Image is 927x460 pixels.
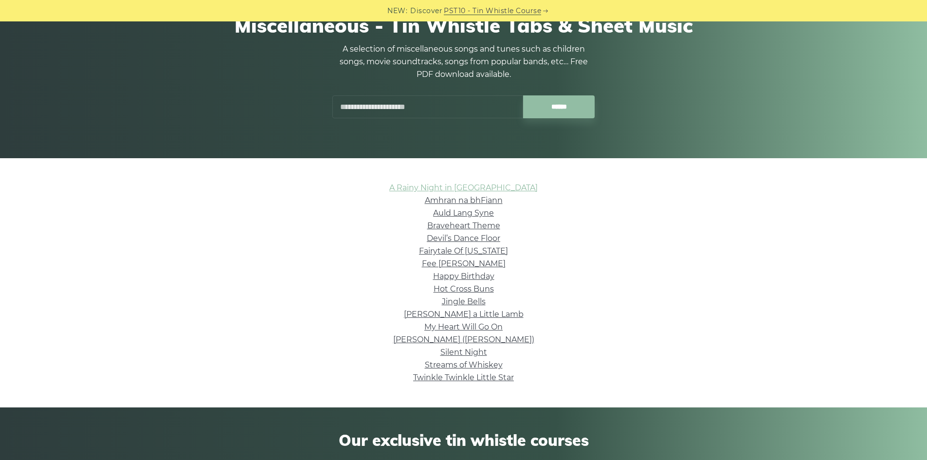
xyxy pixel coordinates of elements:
[387,5,407,17] span: NEW:
[433,272,494,281] a: Happy Birthday
[425,360,503,369] a: Streams of Whiskey
[442,297,486,306] a: Jingle Bells
[425,196,503,205] a: Amhran na bhFiann
[427,221,500,230] a: Braveheart Theme
[434,284,494,294] a: Hot Cross Buns
[332,43,595,81] p: A selection of miscellaneous songs and tunes such as children songs, movie soundtracks, songs fro...
[427,234,500,243] a: Devil’s Dance Floor
[410,5,442,17] span: Discover
[419,246,508,256] a: Fairytale Of [US_STATE]
[189,431,738,449] span: Our exclusive tin whistle courses
[424,322,503,331] a: My Heart Will Go On
[444,5,541,17] a: PST10 - Tin Whistle Course
[422,259,506,268] a: Fee [PERSON_NAME]
[189,14,738,37] h1: Miscellaneous - Tin Whistle Tabs & Sheet Music
[404,310,524,319] a: [PERSON_NAME] a Little Lamb
[413,373,514,382] a: Twinkle Twinkle Little Star
[389,183,538,192] a: A Rainy Night in [GEOGRAPHIC_DATA]
[393,335,534,344] a: [PERSON_NAME] ([PERSON_NAME])
[440,348,487,357] a: Silent Night
[433,208,494,218] a: Auld Lang Syne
